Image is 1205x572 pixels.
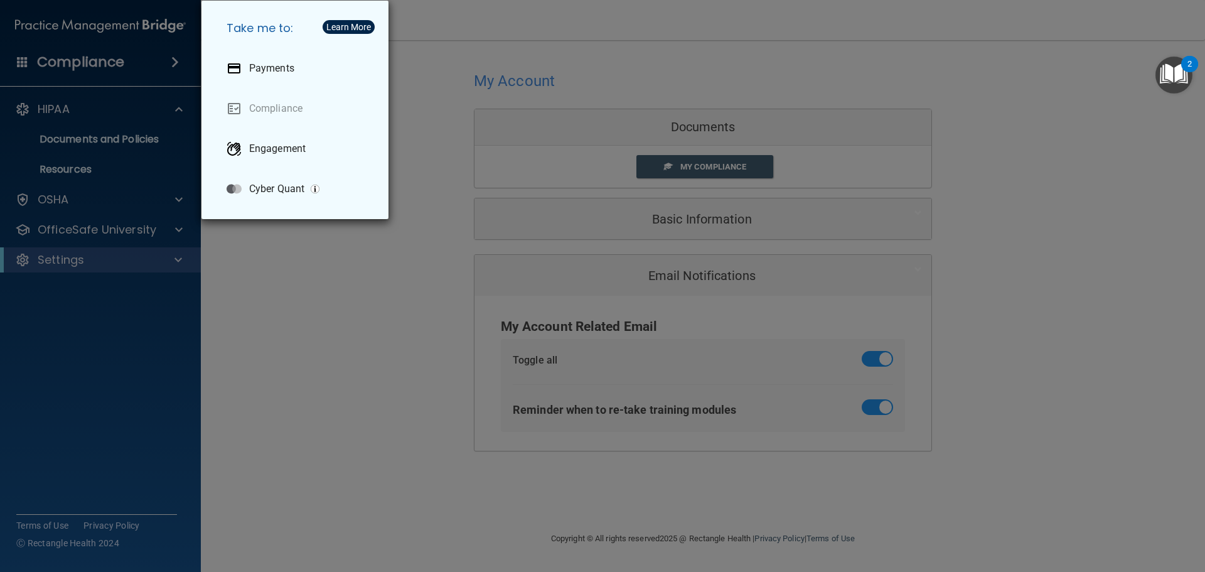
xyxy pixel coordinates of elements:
[217,91,378,126] a: Compliance
[988,483,1190,533] iframe: Drift Widget Chat Controller
[326,23,371,31] div: Learn More
[217,51,378,86] a: Payments
[217,171,378,207] a: Cyber Quant
[323,20,375,34] button: Learn More
[249,183,304,195] p: Cyber Quant
[217,131,378,166] a: Engagement
[249,62,294,75] p: Payments
[1155,57,1192,94] button: Open Resource Center, 2 new notifications
[217,11,378,46] h5: Take me to:
[1187,64,1192,80] div: 2
[249,143,306,155] p: Engagement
